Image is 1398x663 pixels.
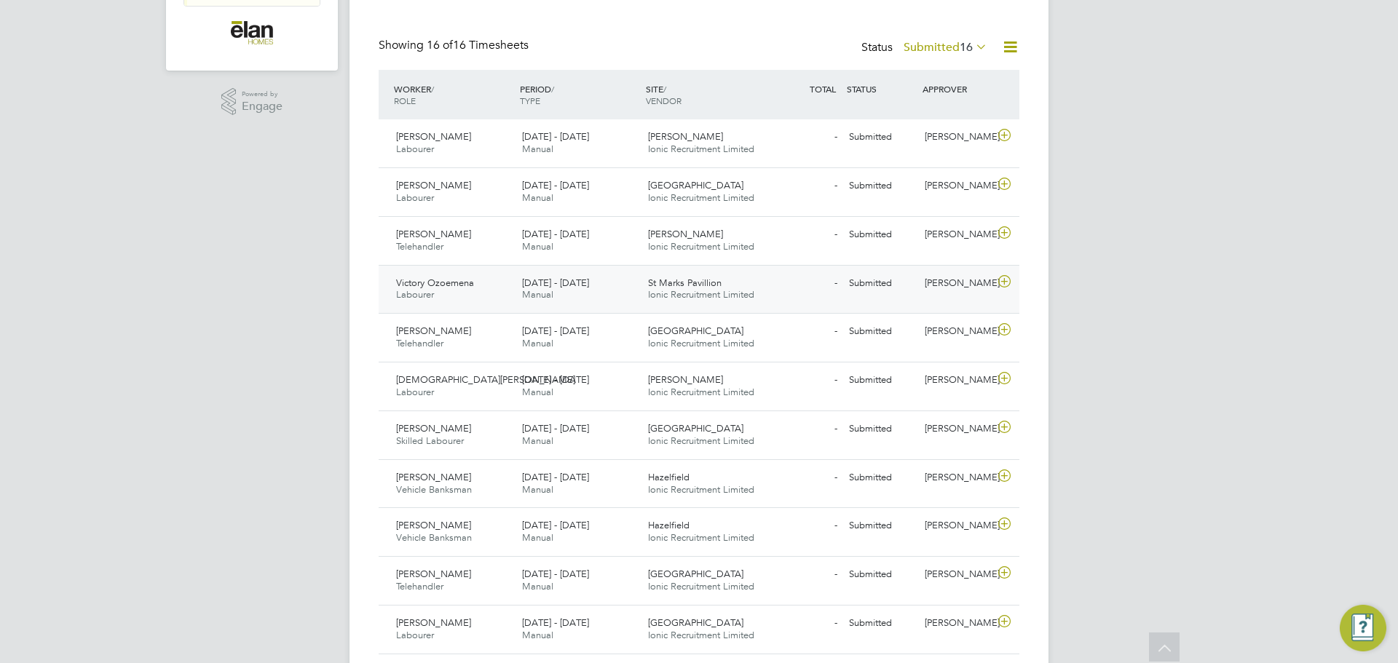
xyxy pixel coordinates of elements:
span: Vehicle Banksman [396,483,472,496]
span: Manual [522,434,553,447]
span: [DATE] - [DATE] [522,568,589,580]
span: Manual [522,191,553,204]
span: [DATE] - [DATE] [522,325,589,337]
span: 16 Timesheets [427,38,529,52]
span: Manual [522,143,553,155]
span: Hazelfield [648,519,690,531]
div: - [767,319,843,344]
div: APPROVER [919,76,995,102]
span: [PERSON_NAME] [396,568,471,580]
div: Submitted [843,611,919,635]
span: Telehandler [396,580,443,592]
span: St Marks Pavillion [648,277,722,289]
span: Vehicle Banksman [396,531,472,544]
span: [PERSON_NAME] [396,519,471,531]
span: [GEOGRAPHIC_DATA] [648,568,743,580]
span: [PERSON_NAME] [396,228,471,240]
div: SITE [642,76,768,114]
div: Submitted [843,223,919,247]
span: Powered by [242,88,283,100]
div: PERIOD [516,76,642,114]
span: Telehandler [396,240,443,253]
div: [PERSON_NAME] [919,514,995,538]
span: Labourer [396,143,434,155]
span: Manual [522,580,553,592]
span: Ionic Recruitment Limited [648,288,754,301]
div: STATUS [843,76,919,102]
div: WORKER [390,76,516,114]
a: Go to home page [183,21,320,44]
div: [PERSON_NAME] [919,174,995,198]
span: / [551,83,554,95]
span: [PERSON_NAME] [648,228,723,240]
span: [DATE] - [DATE] [522,228,589,240]
div: Submitted [843,563,919,587]
span: [DATE] - [DATE] [522,130,589,143]
span: Ionic Recruitment Limited [648,434,754,447]
span: Labourer [396,191,434,204]
span: 16 [960,40,973,55]
span: Manual [522,483,553,496]
span: [DATE] - [DATE] [522,277,589,289]
div: - [767,563,843,587]
span: Ionic Recruitment Limited [648,191,754,204]
div: [PERSON_NAME] [919,223,995,247]
span: Labourer [396,288,434,301]
div: Submitted [843,417,919,441]
span: [PERSON_NAME] [396,616,471,629]
div: [PERSON_NAME] [919,319,995,344]
span: [PERSON_NAME] [396,130,471,143]
span: [DEMOGRAPHIC_DATA][PERSON_NAME] [396,373,575,386]
div: Submitted [843,514,919,538]
span: Ionic Recruitment Limited [648,483,754,496]
span: Manual [522,629,553,641]
span: Ionic Recruitment Limited [648,629,754,641]
span: [DATE] - [DATE] [522,519,589,531]
div: - [767,174,843,198]
span: Ionic Recruitment Limited [648,143,754,155]
div: [PERSON_NAME] [919,417,995,441]
span: [PERSON_NAME] [648,130,723,143]
div: [PERSON_NAME] [919,271,995,295]
div: - [767,271,843,295]
div: - [767,223,843,247]
span: ROLE [394,95,416,106]
span: [DATE] - [DATE] [522,422,589,434]
div: - [767,368,843,392]
span: [PERSON_NAME] [648,373,723,386]
span: TOTAL [810,83,836,95]
span: [DATE] - [DATE] [522,373,589,386]
span: Ionic Recruitment Limited [648,531,754,544]
span: [GEOGRAPHIC_DATA] [648,325,743,337]
span: Engage [242,100,283,113]
span: Manual [522,386,553,398]
label: Submitted [904,40,987,55]
button: Engage Resource Center [1340,605,1386,651]
span: Manual [522,288,553,301]
span: Ionic Recruitment Limited [648,386,754,398]
span: Manual [522,240,553,253]
div: Showing [379,38,532,53]
span: TYPE [520,95,540,106]
div: - [767,514,843,538]
div: Submitted [843,174,919,198]
div: [PERSON_NAME] [919,466,995,490]
span: [PERSON_NAME] [396,422,471,434]
div: - [767,125,843,149]
span: [PERSON_NAME] [396,325,471,337]
span: / [431,83,434,95]
span: Manual [522,337,553,349]
div: [PERSON_NAME] [919,368,995,392]
span: [DATE] - [DATE] [522,616,589,629]
div: Submitted [843,271,919,295]
span: Ionic Recruitment Limited [648,580,754,592]
span: 16 of [427,38,453,52]
span: / [663,83,666,95]
span: Skilled Labourer [396,434,464,447]
div: [PERSON_NAME] [919,563,995,587]
span: Hazelfield [648,471,690,483]
div: Submitted [843,368,919,392]
a: Powered byEngage [221,88,283,116]
div: [PERSON_NAME] [919,611,995,635]
div: - [767,466,843,490]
